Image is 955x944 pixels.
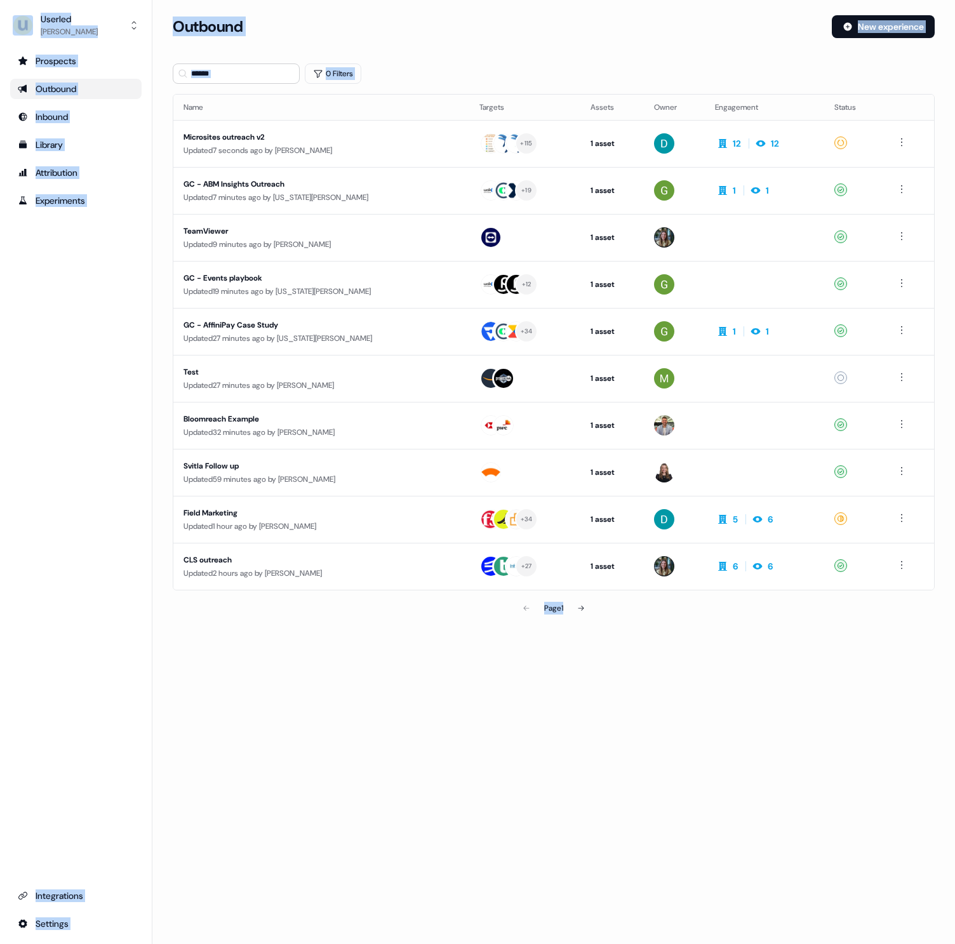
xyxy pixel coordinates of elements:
div: Test [184,366,422,378]
div: 1 [733,325,736,338]
div: 1 asset [591,137,633,150]
div: + 115 [520,138,532,149]
button: New experience [832,15,935,38]
img: David [654,133,674,154]
div: 1 asset [591,466,633,479]
div: Outbound [18,83,134,95]
a: Go to prospects [10,51,142,71]
img: David [654,509,674,529]
div: 6 [733,560,738,573]
div: Page 1 [544,602,563,615]
img: Georgia [654,180,674,201]
div: Microsites outreach v2 [184,131,422,143]
div: Inbound [18,110,134,123]
button: Userled[PERSON_NAME] [10,10,142,41]
img: Mickael [654,368,674,389]
div: Updated 7 seconds ago by [PERSON_NAME] [184,144,459,157]
div: Prospects [18,55,134,67]
div: 12 [733,137,741,150]
div: 1 asset [591,184,633,197]
div: 12 [771,137,779,150]
div: 1 asset [591,419,633,432]
div: Field Marketing [184,507,422,519]
div: GC - AffiniPay Case Study [184,319,422,331]
div: Attribution [18,166,134,179]
img: Georgia [654,321,674,342]
div: 1 asset [591,325,633,338]
div: [PERSON_NAME] [41,25,98,38]
a: Go to templates [10,135,142,155]
a: Go to outbound experience [10,79,142,99]
div: TeamViewer [184,225,422,237]
div: Experiments [18,194,134,207]
div: Svitla Follow up [184,460,422,472]
div: Updated 7 minutes ago by [US_STATE][PERSON_NAME] [184,191,459,204]
div: 5 [733,513,738,526]
a: Go to integrations [10,914,142,934]
div: Updated 1 hour ago by [PERSON_NAME] [184,520,459,533]
div: 1 [766,184,769,197]
a: Go to experiments [10,190,142,211]
th: Name [173,95,469,120]
div: 1 asset [591,560,633,573]
img: Charlotte [654,227,674,248]
th: Assets [580,95,643,120]
div: Updated 27 minutes ago by [PERSON_NAME] [184,379,459,392]
img: Oliver [654,415,674,435]
div: CLS outreach [184,554,422,566]
th: Status [824,95,883,120]
div: + 19 [521,185,531,196]
th: Targets [469,95,581,120]
div: GC - Events playbook [184,272,422,284]
div: Userled [41,13,98,25]
div: + 12 [522,279,531,290]
div: 1 [733,184,736,197]
a: Go to Inbound [10,107,142,127]
div: Integrations [18,889,134,902]
div: Updated 32 minutes ago by [PERSON_NAME] [184,426,459,439]
div: Updated 27 minutes ago by [US_STATE][PERSON_NAME] [184,332,459,345]
div: 1 asset [591,278,633,291]
img: Geneviève [654,462,674,482]
div: 1 asset [591,513,633,526]
th: Owner [644,95,705,120]
div: Library [18,138,134,151]
div: Updated 2 hours ago by [PERSON_NAME] [184,567,459,580]
div: + 27 [521,561,532,572]
img: Georgia [654,274,674,295]
div: 1 asset [591,231,633,244]
th: Engagement [705,95,824,120]
div: 6 [768,560,773,573]
div: + 34 [521,514,533,525]
div: Updated 19 minutes ago by [US_STATE][PERSON_NAME] [184,285,459,298]
a: Go to integrations [10,886,142,906]
div: Updated 59 minutes ago by [PERSON_NAME] [184,473,459,486]
div: Settings [18,917,134,930]
div: 1 asset [591,372,633,385]
button: 0 Filters [305,63,361,84]
div: 6 [768,513,773,526]
a: Go to attribution [10,163,142,183]
div: + 34 [521,326,533,337]
div: GC - ABM Insights Outreach [184,178,422,190]
img: Charlotte [654,556,674,576]
div: 1 [766,325,769,338]
div: Updated 9 minutes ago by [PERSON_NAME] [184,238,459,251]
div: Bloomreach Example [184,413,422,425]
h3: Outbound [173,17,243,36]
